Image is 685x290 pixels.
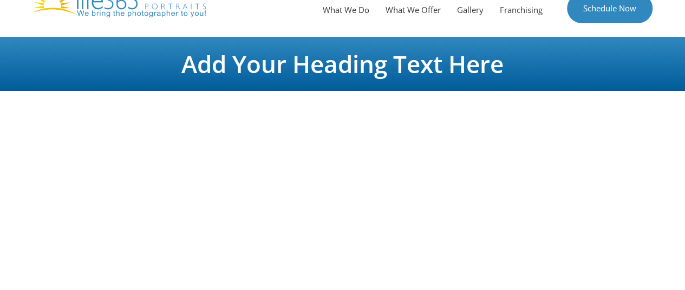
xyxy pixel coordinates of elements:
h1: Add Your Heading Text Here [40,52,646,76]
